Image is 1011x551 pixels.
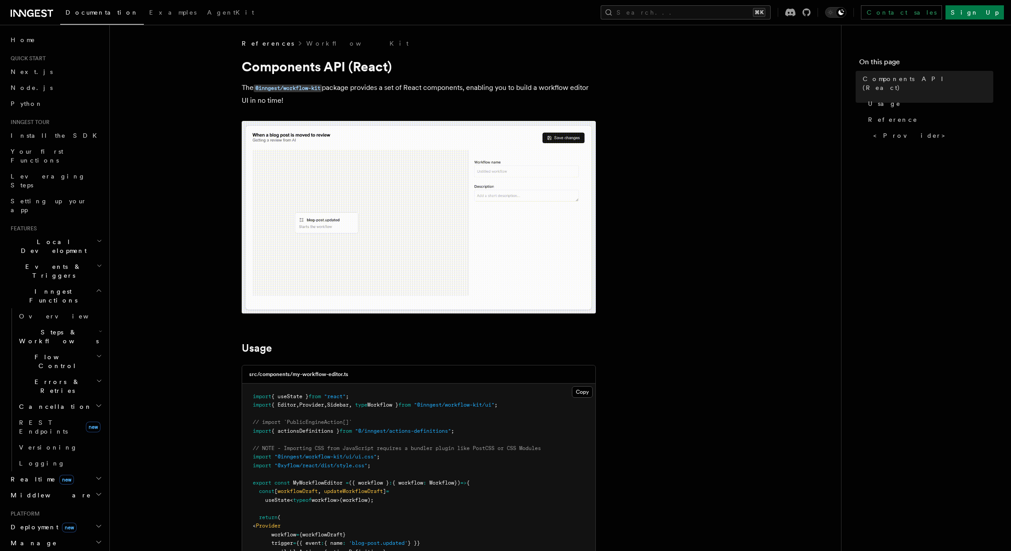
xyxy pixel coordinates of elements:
[7,308,104,471] div: Inngest Functions
[494,402,498,408] span: ;
[429,480,454,486] span: Workflow
[15,399,104,415] button: Cancellation
[861,5,942,19] a: Contact sales
[296,402,299,408] span: ,
[15,324,104,349] button: Steps & Workflows
[367,462,370,469] span: ;
[15,308,104,324] a: Overview
[343,540,346,546] span: :
[62,523,77,532] span: new
[15,415,104,439] a: REST Endpointsnew
[454,480,460,486] span: })
[7,96,104,112] a: Python
[945,5,1004,19] a: Sign Up
[312,497,374,503] span: workflow>(workflow);
[386,488,389,494] span: =
[572,386,593,398] button: Copy
[293,480,343,486] span: MyWorkflowEditor
[11,100,43,107] span: Python
[340,428,352,434] span: from
[253,402,271,408] span: import
[278,488,318,494] span: workflowDraft
[7,283,104,308] button: Inngest Functions
[242,342,272,354] a: Usage
[271,393,309,400] span: { useState }
[324,488,383,494] span: updateWorkflowDraft
[7,475,74,484] span: Realtime
[296,540,321,546] span: {{ event
[7,225,37,232] span: Features
[7,510,40,517] span: Platform
[299,402,324,408] span: Provider
[11,148,63,164] span: Your first Functions
[253,445,541,451] span: // NOTE - Importing CSS from JavaScript requires a bundler plugin like PostCSS or CSS Modules
[278,514,281,520] span: (
[467,480,470,486] span: {
[349,480,389,486] span: ({ workflow }
[7,55,46,62] span: Quick start
[349,402,352,408] span: ,
[318,488,321,494] span: ,
[423,480,426,486] span: :
[19,460,65,467] span: Logging
[7,64,104,80] a: Next.js
[253,428,271,434] span: import
[349,540,408,546] span: 'blog-post.updated'
[19,419,68,435] span: REST Endpoints
[11,68,53,75] span: Next.js
[290,497,293,503] span: <
[868,115,918,124] span: Reference
[7,471,104,487] button: Realtimenew
[7,128,104,144] a: Install the SDK
[753,8,765,17] kbd: ⌘K
[19,444,77,451] span: Versioning
[253,480,271,486] span: export
[460,480,467,486] span: =>
[11,84,53,91] span: Node.js
[309,393,321,400] span: from
[19,313,110,320] span: Overview
[306,39,409,48] a: Workflow Kit
[15,374,104,399] button: Errors & Retries
[324,540,343,546] span: { name
[253,393,271,400] span: import
[265,497,290,503] span: useState
[414,402,494,408] span: "@inngest/workflow-kit/ui"
[868,99,901,108] span: Usage
[15,353,96,370] span: Flow Control
[408,540,420,546] span: } }}
[15,328,99,345] span: Steps & Workflows
[256,523,281,529] span: Provider
[7,193,104,218] a: Setting up your app
[864,112,993,128] a: Reference
[7,491,91,500] span: Middleware
[202,3,259,24] a: AgentKit
[870,128,993,144] a: <Provider>
[392,480,423,486] span: { workflow
[271,532,296,538] span: workflow
[7,234,104,259] button: Local Development
[367,402,398,408] span: Workflow }
[873,131,951,140] span: <Provider>
[398,402,411,408] span: from
[7,144,104,168] a: Your first Functions
[242,39,294,48] span: References
[86,422,100,432] span: new
[11,35,35,44] span: Home
[242,58,596,74] h1: Components API (React)
[249,371,348,378] h3: src/components/my-workflow-editor.ts
[7,519,104,535] button: Deploymentnew
[207,9,254,16] span: AgentKit
[242,81,596,107] p: The package provides a set of React components, enabling you to build a workflow editor UI in no ...
[825,7,846,18] button: Toggle dark mode
[296,532,299,538] span: =
[11,132,102,139] span: Install the SDK
[355,428,451,434] span: "@/inngest/actions-definitions"
[299,532,346,538] span: {workflowDraft}
[7,80,104,96] a: Node.js
[7,259,104,283] button: Events & Triggers
[271,540,293,546] span: trigger
[242,121,596,314] img: workflow-kit-announcement-video-loop.gif
[7,287,96,305] span: Inngest Functions
[271,402,296,408] span: { Editor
